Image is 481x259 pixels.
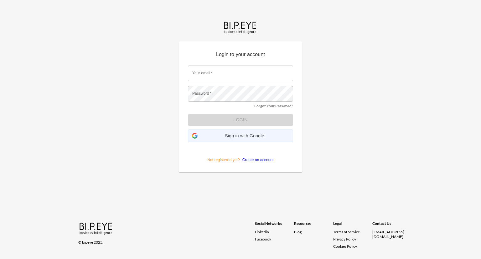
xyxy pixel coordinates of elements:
span: Linkedin [255,230,269,234]
div: Resources [294,221,333,230]
img: bipeye-logo [223,20,258,34]
a: Terms of Service [333,230,370,234]
div: Contact Us [372,221,411,230]
span: Facebook [255,237,271,241]
img: bipeye-logo [78,221,114,235]
div: © bipeye 2025. [78,236,246,245]
a: Privacy Policy [333,237,356,241]
a: Cookies Policy [333,244,357,249]
a: Create an account [240,158,274,162]
span: Sign in with Google [200,133,289,138]
div: Sign in with Google [188,129,293,142]
div: Social Networks [255,221,294,230]
a: Blog [294,230,302,234]
a: Facebook [255,237,294,241]
div: [EMAIL_ADDRESS][DOMAIN_NAME] [372,230,411,239]
p: Not registered yet? [188,147,293,163]
p: Login to your account [188,51,293,61]
a: Linkedin [255,230,294,234]
a: Forgot Your Password? [254,103,293,108]
div: Legal [333,221,372,230]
